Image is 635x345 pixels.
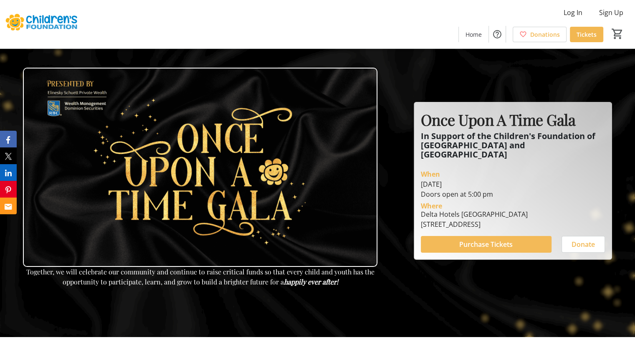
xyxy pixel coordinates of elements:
[284,277,338,286] em: happily ever after!
[459,239,513,249] span: Purchase Tickets
[421,179,605,199] div: [DATE] Doors open at 5:00 pm
[489,26,506,43] button: Help
[421,236,552,253] button: Purchase Tickets
[610,26,625,41] button: Cart
[592,6,630,19] button: Sign Up
[26,267,374,286] span: Together, we will celebrate our community and continue to raise critical funds so that every chil...
[421,203,442,209] div: Where
[530,30,560,39] span: Donations
[577,30,597,39] span: Tickets
[421,109,576,129] span: Once Upon A Time Gala
[421,219,528,229] div: [STREET_ADDRESS]
[557,6,589,19] button: Log In
[564,8,582,18] span: Log In
[562,236,605,253] button: Donate
[465,30,482,39] span: Home
[570,27,603,42] a: Tickets
[572,239,595,249] span: Donate
[23,68,377,267] img: Campaign CTA Media Photo
[599,8,623,18] span: Sign Up
[421,209,528,219] div: Delta Hotels [GEOGRAPHIC_DATA]
[459,27,488,42] a: Home
[5,3,79,45] img: The Children's Foundation of Guelph and Wellington's Logo
[421,169,440,179] div: When
[513,27,567,42] a: Donations
[421,132,605,159] p: In Support of the Children's Foundation of [GEOGRAPHIC_DATA] and [GEOGRAPHIC_DATA]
